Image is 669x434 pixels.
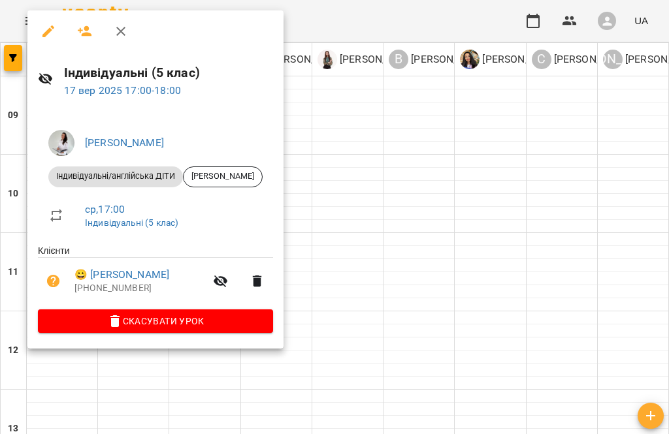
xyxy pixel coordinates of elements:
[48,170,183,182] span: Індивідуальні/англійська ДІТИ
[64,63,273,83] h6: Індивідуальні (5 клас)
[74,267,169,283] a: 😀 [PERSON_NAME]
[85,217,178,228] a: Індивідуальні (5 клас)
[64,84,181,97] a: 17 вер 2025 17:00-18:00
[48,313,263,329] span: Скасувати Урок
[48,130,74,156] img: 5126aff014b9a108b0c2dfc83ce1bfbe.JPG
[85,136,164,149] a: [PERSON_NAME]
[38,266,69,297] button: Візит ще не сплачено. Додати оплату?
[74,282,205,295] p: [PHONE_NUMBER]
[85,203,125,215] a: ср , 17:00
[184,170,262,182] span: [PERSON_NAME]
[38,244,273,309] ul: Клієнти
[38,309,273,333] button: Скасувати Урок
[183,166,263,187] div: [PERSON_NAME]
